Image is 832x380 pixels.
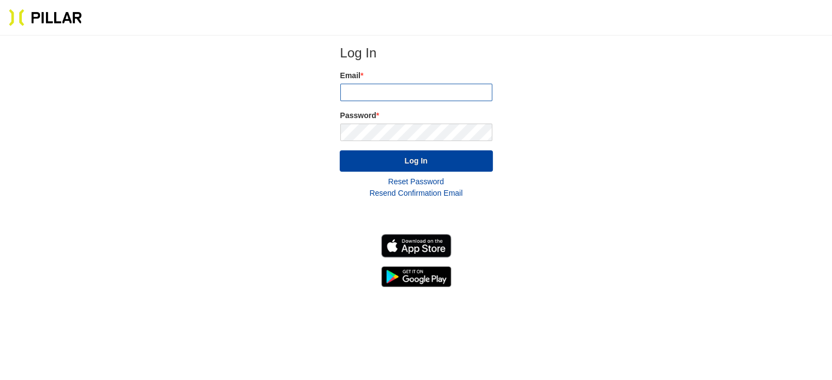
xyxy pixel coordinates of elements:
[388,177,444,186] a: Reset Password
[340,45,492,61] h2: Log In
[381,234,451,258] img: Download on the App Store
[340,110,492,121] label: Password
[340,70,492,81] label: Email
[9,9,82,26] img: Pillar Technologies
[381,266,451,287] img: Get it on Google Play
[340,150,493,172] button: Log In
[369,189,462,197] a: Resend Confirmation Email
